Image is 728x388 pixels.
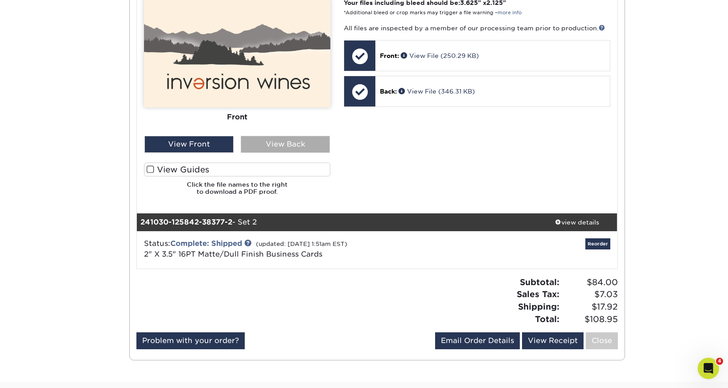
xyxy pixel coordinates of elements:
[170,239,242,248] a: Complete: Shipped
[399,88,475,95] a: View File (346.31 KB)
[137,213,537,231] div: - Set 2
[140,218,232,226] strong: 241030-125842-38377-2
[537,213,617,231] a: view details
[562,313,618,326] span: $108.95
[380,88,397,95] span: Back:
[535,314,559,324] strong: Total:
[136,332,245,349] a: Problem with your order?
[344,24,610,33] p: All files are inspected by a member of our processing team prior to production.
[380,52,399,59] span: Front:
[241,136,330,153] div: View Back
[520,277,559,287] strong: Subtotal:
[435,332,520,349] a: Email Order Details
[517,289,559,299] strong: Sales Tax:
[562,288,618,301] span: $7.03
[344,10,522,16] small: *Additional bleed or crop marks may trigger a file warning –
[716,358,723,365] span: 4
[401,52,479,59] a: View File (250.29 KB)
[562,276,618,289] span: $84.00
[518,302,559,311] strong: Shipping:
[144,107,330,127] div: Front
[144,181,330,203] h6: Click the file names to the right to download a PDF proof.
[144,136,234,153] div: View Front
[137,238,457,260] div: Status:
[537,217,617,226] div: view details
[522,332,584,349] a: View Receipt
[498,10,522,16] a: more info
[585,238,610,249] a: Reorder
[256,241,347,247] small: (updated: [DATE] 1:51am EST)
[144,163,330,176] label: View Guides
[698,358,719,379] iframe: Intercom live chat
[562,301,618,313] span: $17.92
[144,250,322,258] a: 2" X 3.5" 16PT Matte/Dull Finish Business Cards
[586,332,618,349] a: Close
